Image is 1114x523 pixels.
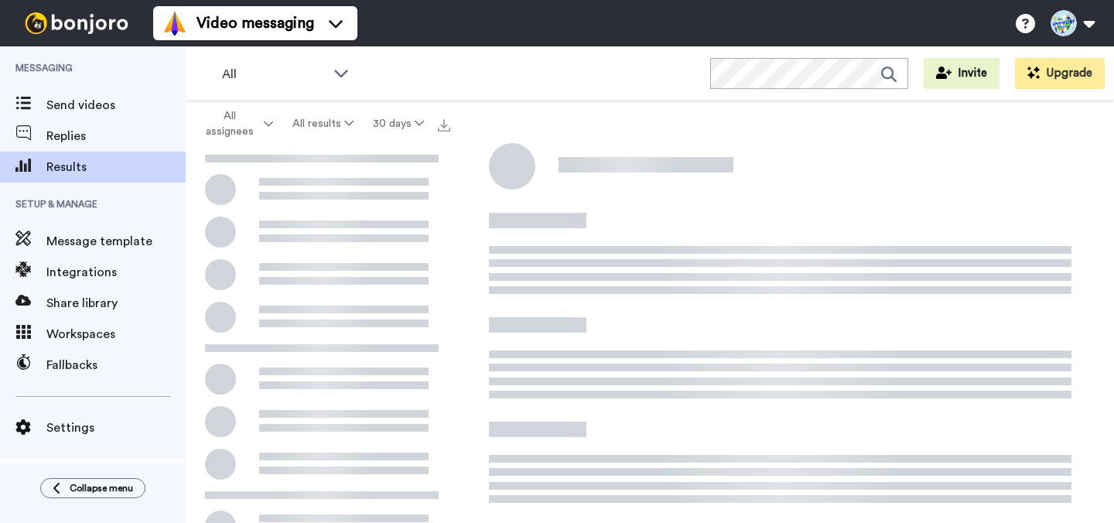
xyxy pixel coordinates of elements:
[46,158,186,176] span: Results
[70,482,133,494] span: Collapse menu
[46,419,186,437] span: Settings
[46,356,186,374] span: Fallbacks
[46,263,186,282] span: Integrations
[1015,58,1105,89] button: Upgrade
[19,12,135,34] img: bj-logo-header-white.svg
[46,232,186,251] span: Message template
[438,119,450,132] img: export.svg
[46,294,186,313] span: Share library
[222,65,326,84] span: All
[46,325,186,344] span: Workspaces
[363,110,433,138] button: 30 days
[283,110,364,138] button: All results
[40,478,145,498] button: Collapse menu
[162,11,187,36] img: vm-color.svg
[198,108,261,139] span: All assignees
[924,58,1000,89] button: Invite
[46,127,186,145] span: Replies
[196,12,314,34] span: Video messaging
[189,102,283,145] button: All assignees
[433,112,455,135] button: Export all results that match these filters now.
[46,96,186,115] span: Send videos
